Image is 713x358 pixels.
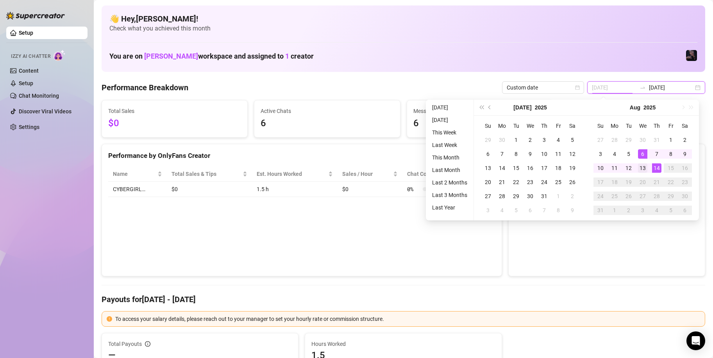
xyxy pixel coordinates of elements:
[678,133,692,147] td: 2025-08-02
[342,170,391,178] span: Sales / Hour
[624,177,633,187] div: 19
[568,149,577,159] div: 12
[481,133,495,147] td: 2025-06-29
[596,163,605,173] div: 10
[678,175,692,189] td: 2025-08-23
[429,115,470,125] li: [DATE]
[497,135,507,145] div: 30
[509,203,523,217] td: 2025-08-05
[593,189,608,203] td: 2025-08-24
[622,133,636,147] td: 2025-07-29
[483,192,493,201] div: 27
[108,182,167,197] td: CYBERGIRL…
[429,190,470,200] li: Last 3 Months
[565,133,579,147] td: 2025-07-05
[429,165,470,175] li: Last Month
[108,107,241,115] span: Total Sales
[565,147,579,161] td: 2025-07-12
[638,206,647,215] div: 3
[624,149,633,159] div: 5
[568,177,577,187] div: 26
[610,163,619,173] div: 11
[495,133,509,147] td: 2025-06-30
[596,206,605,215] div: 31
[486,100,494,115] button: Previous month (PageUp)
[497,149,507,159] div: 7
[19,80,33,86] a: Setup
[497,177,507,187] div: 21
[664,161,678,175] td: 2025-08-15
[509,175,523,189] td: 2025-07-22
[565,161,579,175] td: 2025-07-19
[678,203,692,217] td: 2025-09-06
[650,161,664,175] td: 2025-08-14
[338,166,402,182] th: Sales / Hour
[666,135,675,145] div: 1
[640,84,646,91] span: to
[650,133,664,147] td: 2025-07-31
[523,203,537,217] td: 2025-08-06
[525,135,535,145] div: 2
[608,175,622,189] td: 2025-08-18
[680,206,690,215] div: 6
[636,189,650,203] td: 2025-08-27
[407,170,484,178] span: Chat Conversion
[678,147,692,161] td: 2025-08-09
[664,119,678,133] th: Fr
[540,149,549,159] div: 10
[593,203,608,217] td: 2025-08-31
[638,163,647,173] div: 13
[102,294,705,305] h4: Payouts for [DATE] - [DATE]
[481,175,495,189] td: 2025-07-20
[666,163,675,173] div: 15
[540,135,549,145] div: 3
[495,161,509,175] td: 2025-07-14
[537,203,551,217] td: 2025-08-07
[636,133,650,147] td: 2025-07-30
[565,189,579,203] td: 2025-08-02
[54,50,66,61] img: AI Chatter
[554,163,563,173] div: 18
[638,192,647,201] div: 27
[551,203,565,217] td: 2025-08-08
[608,119,622,133] th: Mo
[429,103,470,112] li: [DATE]
[495,119,509,133] th: Mo
[593,175,608,189] td: 2025-08-17
[497,163,507,173] div: 14
[630,100,640,115] button: Choose a month
[11,53,50,60] span: Izzy AI Chatter
[664,189,678,203] td: 2025-08-29
[624,206,633,215] div: 2
[481,119,495,133] th: Su
[568,192,577,201] div: 2
[652,163,661,173] div: 14
[624,135,633,145] div: 29
[483,135,493,145] div: 29
[511,163,521,173] div: 15
[511,149,521,159] div: 8
[664,147,678,161] td: 2025-08-08
[107,316,112,322] span: exclamation-circle
[509,161,523,175] td: 2025-07-15
[608,147,622,161] td: 2025-08-04
[593,161,608,175] td: 2025-08-10
[109,13,697,24] h4: 👋 Hey, [PERSON_NAME] !
[622,203,636,217] td: 2025-09-02
[680,192,690,201] div: 30
[507,82,579,93] span: Custom date
[509,133,523,147] td: 2025-07-01
[686,50,697,61] img: CYBERGIRL
[596,135,605,145] div: 27
[640,84,646,91] span: swap-right
[511,206,521,215] div: 5
[19,93,59,99] a: Chat Monitoring
[554,206,563,215] div: 8
[257,170,327,178] div: Est. Hours Worked
[537,133,551,147] td: 2025-07-03
[608,133,622,147] td: 2025-07-28
[622,119,636,133] th: Tu
[678,161,692,175] td: 2025-08-16
[554,149,563,159] div: 11
[252,182,338,197] td: 1.5 h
